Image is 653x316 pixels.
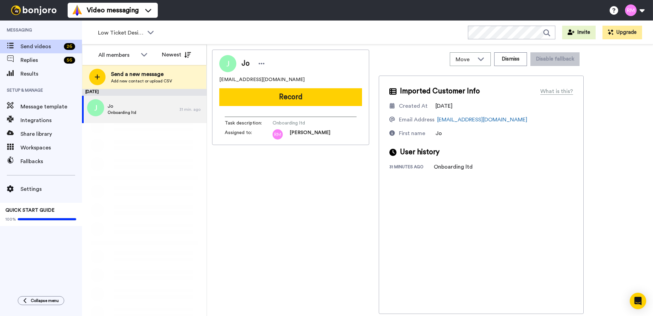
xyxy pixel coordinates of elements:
[400,147,440,157] span: User history
[399,116,434,124] div: Email Address
[108,110,136,115] span: Onboarding ltd
[87,5,139,15] span: Video messaging
[20,144,82,152] span: Workspaces
[98,51,137,59] div: All members
[290,129,330,140] span: [PERSON_NAME]
[20,130,82,138] span: Share library
[630,293,646,309] div: Open Intercom Messenger
[20,185,82,193] span: Settings
[219,76,305,83] span: [EMAIL_ADDRESS][DOMAIN_NAME]
[20,103,82,111] span: Message template
[20,116,82,124] span: Integrations
[108,103,136,110] span: Jo
[219,88,362,106] button: Record
[20,56,61,64] span: Replies
[400,86,480,96] span: Imported Customer Info
[562,26,596,39] button: Invite
[434,163,473,171] div: Onboarding ltd
[64,43,75,50] div: 26
[98,29,144,37] span: Low Ticket Designer
[273,129,283,140] img: rm.png
[31,298,59,303] span: Collapse menu
[435,103,453,109] span: [DATE]
[389,164,434,171] div: 31 minutes ago
[8,5,59,15] img: bj-logo-header-white.svg
[456,55,474,64] span: Move
[435,131,442,136] span: Jo
[437,117,527,122] a: [EMAIL_ADDRESS][DOMAIN_NAME]
[399,129,425,137] div: First name
[18,296,64,305] button: Collapse menu
[602,26,642,39] button: Upgrade
[225,120,273,127] span: Task description :
[87,99,104,116] img: j.png
[399,102,428,110] div: Created At
[157,48,196,62] button: Newest
[179,107,203,112] div: 31 min. ago
[20,157,82,166] span: Fallbacks
[219,55,236,72] img: Image of Jo
[5,208,55,213] span: QUICK START GUIDE
[540,87,573,95] div: What is this?
[111,78,172,84] span: Add new contact or upload CSV
[64,57,75,64] div: 56
[72,5,83,16] img: vm-color.svg
[530,52,580,66] button: Disable fallback
[82,89,207,96] div: [DATE]
[494,52,527,66] button: Dismiss
[111,70,172,78] span: Send a new message
[241,58,250,69] span: Jo
[20,42,61,51] span: Send videos
[5,216,16,222] span: 100%
[273,120,337,127] span: Onboarding ltd
[20,70,82,78] span: Results
[225,129,273,140] span: Assigned to:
